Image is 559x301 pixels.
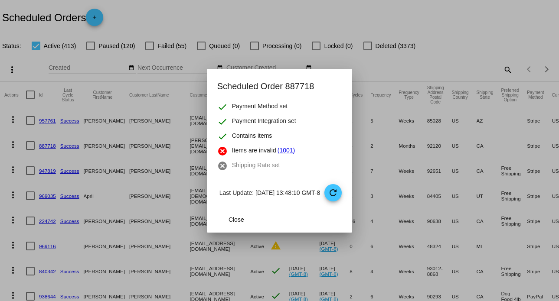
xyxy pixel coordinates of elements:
[232,161,280,171] span: Shipping Rate set
[217,131,228,142] mat-icon: check
[232,146,276,156] span: Items are invalid
[217,161,228,171] mat-icon: cancel
[278,146,295,156] a: (1001)
[232,102,288,112] span: Payment Method set
[229,216,244,223] span: Close
[217,102,228,112] mat-icon: check
[217,146,228,156] mat-icon: cancel
[232,131,272,142] span: Contains items
[232,117,296,127] span: Payment Integration set
[328,188,338,198] mat-icon: refresh
[217,117,228,127] mat-icon: check
[217,212,255,227] button: Close dialog
[219,184,342,201] p: Last Update: [DATE] 13:48:10 GMT-8
[217,79,342,93] h2: Scheduled Order 887718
